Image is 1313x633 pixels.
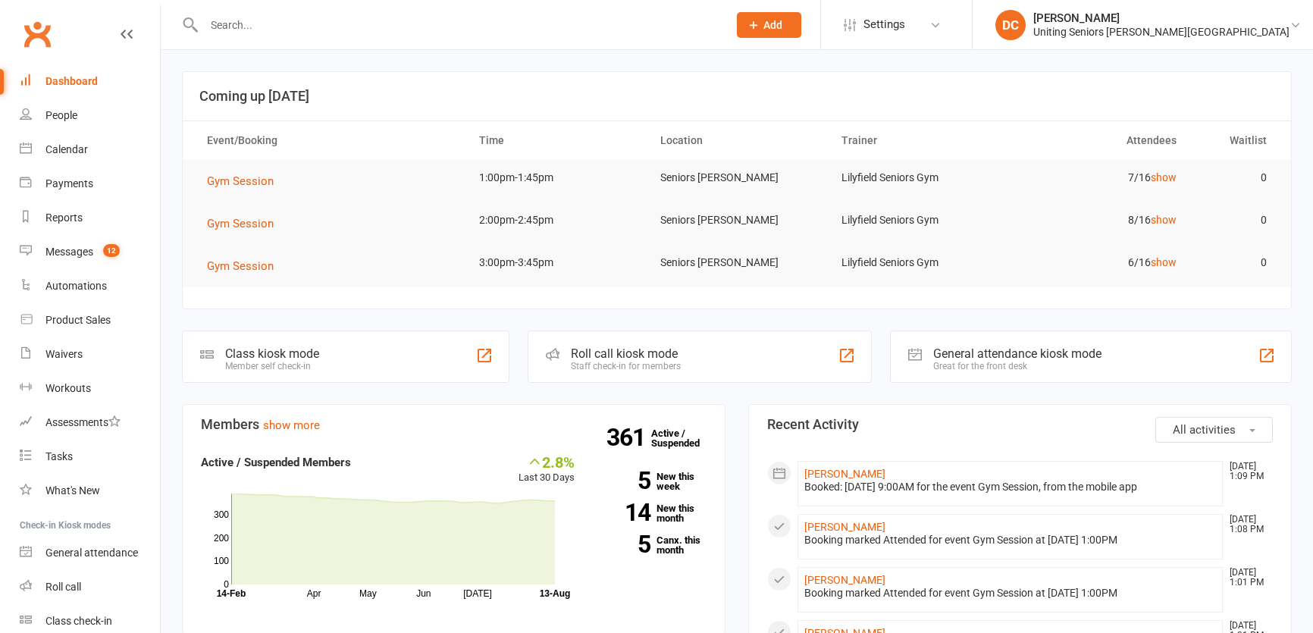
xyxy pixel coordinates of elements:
[597,501,650,524] strong: 14
[647,245,828,280] td: Seniors [PERSON_NAME]
[597,472,707,491] a: 5New this week
[465,160,647,196] td: 1:00pm-1:45pm
[1190,202,1281,238] td: 0
[45,246,93,258] div: Messages
[20,371,160,406] a: Workouts
[45,177,93,190] div: Payments
[647,121,828,160] th: Location
[45,143,88,155] div: Calendar
[647,160,828,196] td: Seniors [PERSON_NAME]
[20,99,160,133] a: People
[263,418,320,432] a: show more
[804,587,1216,600] div: Booking marked Attended for event Gym Session at [DATE] 1:00PM
[804,521,885,533] a: [PERSON_NAME]
[45,382,91,394] div: Workouts
[465,202,647,238] td: 2:00pm-2:45pm
[45,314,111,326] div: Product Sales
[20,303,160,337] a: Product Sales
[225,361,319,371] div: Member self check-in
[571,361,681,371] div: Staff check-in for members
[1190,160,1281,196] td: 0
[519,453,575,470] div: 2.8%
[20,536,160,570] a: General attendance kiosk mode
[1222,515,1272,534] time: [DATE] 1:08 PM
[20,235,160,269] a: Messages 12
[737,12,801,38] button: Add
[45,450,73,462] div: Tasks
[45,615,112,627] div: Class check-in
[20,337,160,371] a: Waivers
[828,245,1009,280] td: Lilyfield Seniors Gym
[597,503,707,523] a: 14New this month
[20,64,160,99] a: Dashboard
[1009,121,1190,160] th: Attendees
[207,257,284,275] button: Gym Session
[828,202,1009,238] td: Lilyfield Seniors Gym
[207,174,274,188] span: Gym Session
[1009,160,1190,196] td: 7/16
[20,269,160,303] a: Automations
[597,469,650,492] strong: 5
[199,14,717,36] input: Search...
[193,121,465,160] th: Event/Booking
[1190,121,1281,160] th: Waitlist
[571,346,681,361] div: Roll call kiosk mode
[45,109,77,121] div: People
[45,75,98,87] div: Dashboard
[804,574,885,586] a: [PERSON_NAME]
[828,121,1009,160] th: Trainer
[207,215,284,233] button: Gym Session
[804,534,1216,547] div: Booking marked Attended for event Gym Session at [DATE] 1:00PM
[933,346,1101,361] div: General attendance kiosk mode
[1033,25,1289,39] div: Uniting Seniors [PERSON_NAME][GEOGRAPHIC_DATA]
[1155,417,1273,443] button: All activities
[45,547,138,559] div: General attendance
[465,121,647,160] th: Time
[1009,245,1190,280] td: 6/16
[519,453,575,486] div: Last 30 Days
[1151,256,1177,268] a: show
[1151,171,1177,183] a: show
[651,417,718,459] a: 361Active / Suspended
[103,244,120,257] span: 12
[1222,568,1272,588] time: [DATE] 1:01 PM
[933,361,1101,371] div: Great for the front desk
[1033,11,1289,25] div: [PERSON_NAME]
[20,474,160,508] a: What's New
[804,468,885,480] a: [PERSON_NAME]
[597,535,707,555] a: 5Canx. this month
[201,417,707,432] h3: Members
[225,346,319,361] div: Class kiosk mode
[995,10,1026,40] div: DC
[828,160,1009,196] td: Lilyfield Seniors Gym
[207,217,274,230] span: Gym Session
[20,406,160,440] a: Assessments
[20,440,160,474] a: Tasks
[804,481,1216,494] div: Booked: [DATE] 9:00AM for the event Gym Session, from the mobile app
[45,416,121,428] div: Assessments
[1222,462,1272,481] time: [DATE] 1:09 PM
[767,417,1273,432] h3: Recent Activity
[20,201,160,235] a: Reports
[20,133,160,167] a: Calendar
[18,15,56,53] a: Clubworx
[20,570,160,604] a: Roll call
[45,348,83,360] div: Waivers
[207,259,274,273] span: Gym Session
[45,280,107,292] div: Automations
[207,172,284,190] button: Gym Session
[763,19,782,31] span: Add
[45,581,81,593] div: Roll call
[1151,214,1177,226] a: show
[597,533,650,556] strong: 5
[45,212,83,224] div: Reports
[1190,245,1281,280] td: 0
[465,245,647,280] td: 3:00pm-3:45pm
[1009,202,1190,238] td: 8/16
[199,89,1274,104] h3: Coming up [DATE]
[45,484,100,497] div: What's New
[606,426,651,449] strong: 361
[1173,423,1236,437] span: All activities
[201,456,351,469] strong: Active / Suspended Members
[20,167,160,201] a: Payments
